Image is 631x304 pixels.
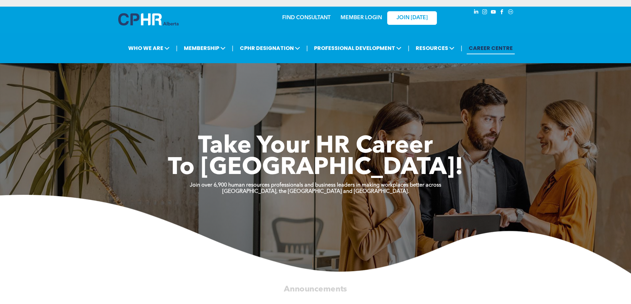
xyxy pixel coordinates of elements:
li: | [461,41,462,55]
span: PROFESSIONAL DEVELOPMENT [312,42,403,54]
li: | [306,41,308,55]
span: Take Your HR Career [198,135,433,158]
span: WHO WE ARE [126,42,172,54]
span: RESOURCES [414,42,456,54]
li: | [232,41,234,55]
img: A blue and white logo for cp alberta [118,13,179,25]
a: CAREER CENTRE [467,42,515,54]
a: FIND CONSULTANT [282,15,331,21]
span: CPHR DESIGNATION [238,42,302,54]
strong: [GEOGRAPHIC_DATA], the [GEOGRAPHIC_DATA] and [GEOGRAPHIC_DATA]. [222,189,409,194]
a: youtube [490,8,497,17]
span: JOIN [DATE] [396,15,428,21]
span: MEMBERSHIP [182,42,228,54]
li: | [176,41,178,55]
a: facebook [499,8,506,17]
li: | [408,41,409,55]
strong: Join over 6,900 human resources professionals and business leaders in making workplaces better ac... [190,183,441,188]
span: Announcements [284,285,347,293]
a: Social network [507,8,514,17]
a: JOIN [DATE] [387,11,437,25]
a: MEMBER LOGIN [341,15,382,21]
a: instagram [481,8,489,17]
span: To [GEOGRAPHIC_DATA]! [168,156,463,180]
a: linkedin [473,8,480,17]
